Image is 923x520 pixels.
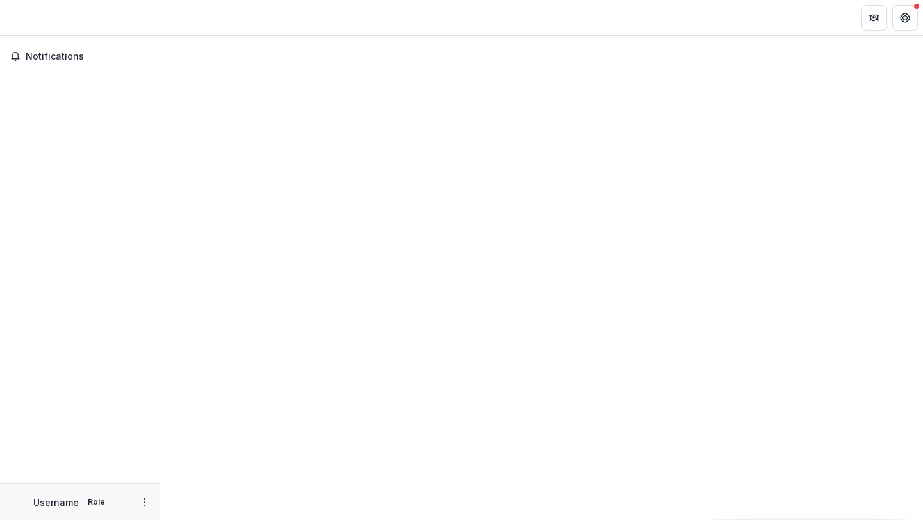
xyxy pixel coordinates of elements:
p: Username [33,496,79,509]
button: Get Help [892,5,918,31]
button: Notifications [5,46,154,67]
span: Notifications [26,51,149,62]
p: Role [84,496,109,508]
button: More [137,494,152,510]
button: Partners [861,5,887,31]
